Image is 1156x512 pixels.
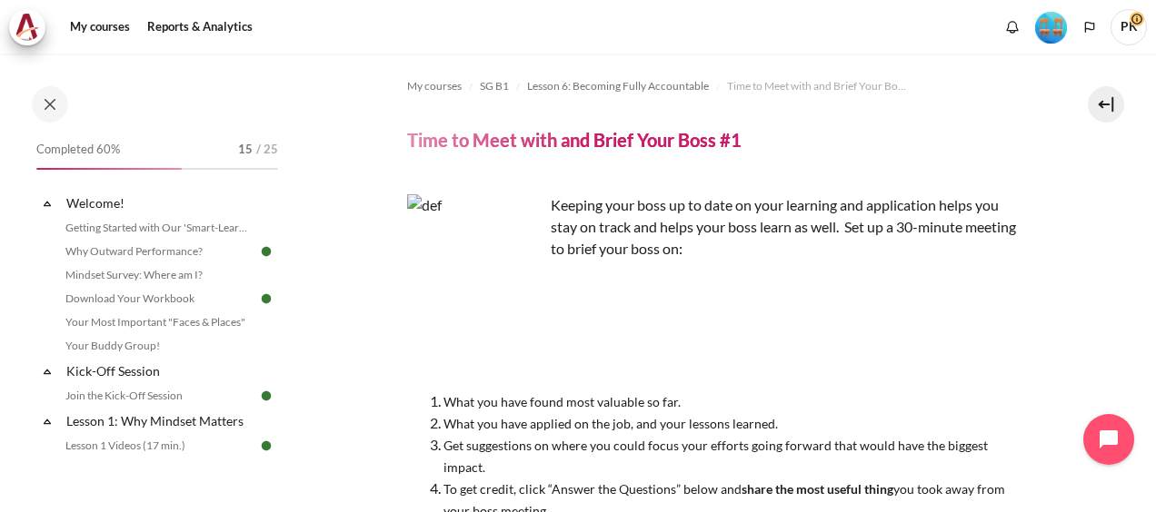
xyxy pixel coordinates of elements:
[527,75,709,97] a: Lesson 6: Becoming Fully Accountable
[727,75,909,97] a: Time to Meet with and Brief Your Boss #1
[443,416,778,431] span: What you have applied on the job, and your lessons learned.
[60,435,258,457] a: Lesson 1 Videos (17 min.)
[60,288,258,310] a: Download Your Workbook
[443,394,681,409] span: What you have found most valuable so far.
[407,128,742,152] h4: Time to Meet with and Brief Your Boss #1
[480,75,509,97] a: SG B1
[258,243,274,260] img: Done
[60,335,258,357] a: Your Buddy Group!
[1035,10,1067,44] div: Level #4
[38,412,56,430] span: Collapse
[64,409,258,433] a: Lesson 1: Why Mindset Matters
[480,78,509,94] span: SG B1
[141,9,259,45] a: Reports & Analytics
[443,438,988,475] span: Get suggestions on where you could focus your efforts going forward that would have the biggest i...
[258,290,274,307] img: Done
[727,78,909,94] span: Time to Meet with and Brief Your Boss #1
[60,241,258,262] a: Why Outward Performance?
[36,141,120,159] span: Completed 60%
[60,217,258,239] a: Getting Started with Our 'Smart-Learning' Platform
[256,141,278,159] span: / 25
[258,388,274,404] img: Done
[258,438,274,454] img: Done
[407,78,462,94] span: My courses
[64,359,258,383] a: Kick-Off Session
[407,75,462,97] a: My courses
[1028,10,1074,44] a: Level #4
[15,14,40,41] img: Architeck
[60,385,258,407] a: Join the Kick-Off Session
[36,168,182,170] div: 60%
[238,141,253,159] span: 15
[60,311,258,333] a: Your Most Important "Faces & Places"
[1035,12,1067,44] img: Level #4
[527,78,709,94] span: Lesson 6: Becoming Fully Accountable
[407,72,1027,101] nav: Navigation bar
[1111,9,1147,45] span: PK
[999,14,1026,41] div: Show notification window with no new notifications
[38,362,56,380] span: Collapse
[1076,14,1103,41] button: Languages
[38,194,56,212] span: Collapse
[742,481,893,497] strong: share the most useful thing
[60,264,258,286] a: Mindset Survey: Where am I?
[64,191,258,215] a: Welcome!
[9,9,55,45] a: Architeck Architeck
[1111,9,1147,45] a: User menu
[407,194,543,330] img: def
[60,458,258,480] a: Lesson 1 Summary
[64,9,136,45] a: My courses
